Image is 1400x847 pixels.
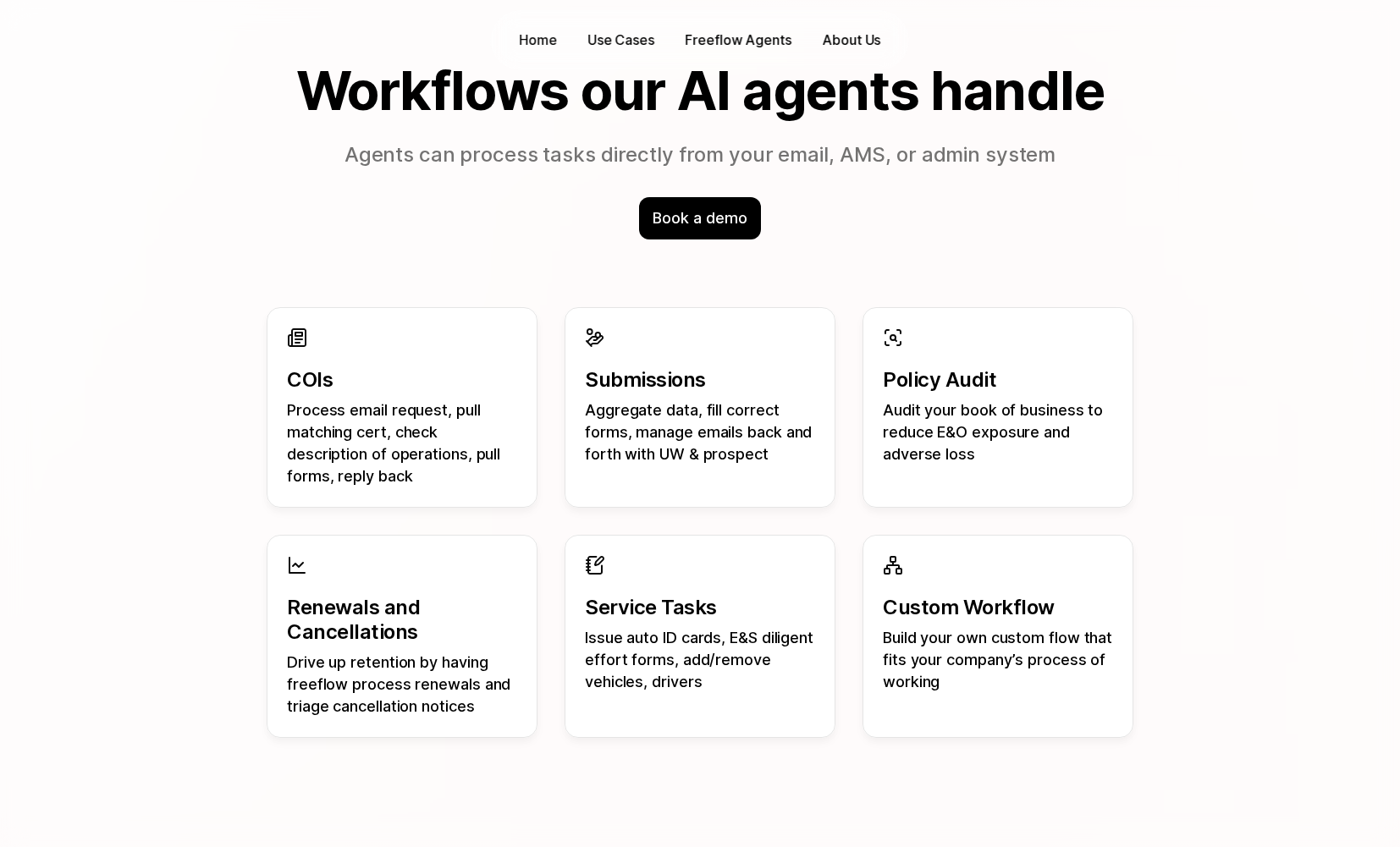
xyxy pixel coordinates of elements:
h2: Workflows our AI agents handle [212,61,1188,120]
p: Agents can process tasks directly from your email, AMS, or admin system [212,140,1188,170]
p: Freeflow Agents [685,30,791,50]
p: Issue auto ID cards, E&S diligent effort forms, add/remove vehicles, drivers [585,627,815,693]
p: Submissions [585,368,815,393]
p: Aggregate data, fill correct forms, manage emails back and forth with UW & prospect [585,399,815,465]
p: Renewals and Cancellations [287,596,517,645]
p: Use Cases [587,30,654,50]
a: Freeflow Agents [676,27,800,53]
p: Process email request, pull matching cert, check description of operations, pull forms, reply back [287,399,517,487]
p: Home [519,30,557,50]
p: Policy Audit [883,368,1113,393]
button: Use Cases [579,27,663,53]
a: About Us [813,27,889,53]
p: Book a demo [653,207,747,229]
div: Book a demo [639,197,760,239]
p: Audit your book of business to reduce E&O exposure and adverse loss [883,399,1113,465]
p: Custom Workflow [883,596,1113,620]
p: COIs [287,368,517,393]
p: Service Tasks [585,596,815,620]
p: About Us [822,30,880,50]
p: Drive up retention by having freeflow process renewals and triage cancellation notices [287,652,517,718]
p: Build your own custom flow that fits your company’s process of working [883,627,1113,693]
